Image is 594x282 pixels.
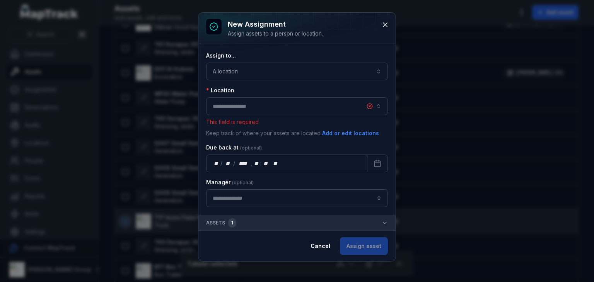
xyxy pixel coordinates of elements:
label: Assign to... [206,52,236,59]
label: Manager [206,178,254,186]
div: / [233,160,236,167]
button: A location [206,63,388,80]
div: hour, [253,160,261,167]
div: , [251,160,253,167]
div: 1 [228,218,236,228]
span: Assets [206,218,236,228]
div: Assign assets to a person or location. [228,30,323,37]
div: year, [236,160,250,167]
button: Assets1 [198,215,396,231]
div: am/pm, [271,160,280,167]
label: Due back at [206,144,262,151]
p: Keep track of where your assets are located. [206,129,388,138]
input: assignment-add:cf[907ad3fd-eed4-49d8-ad84-d22efbadc5a5]-label [206,189,388,207]
div: day, [213,160,220,167]
div: / [220,160,223,167]
div: minute, [262,160,270,167]
div: month, [223,160,234,167]
div: : [260,160,262,167]
button: Calendar [367,155,388,172]
h3: New assignment [228,19,323,30]
button: Add or edit locations [322,129,379,138]
button: Cancel [304,237,337,255]
label: Location [206,87,234,94]
p: This field is required [206,118,388,126]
